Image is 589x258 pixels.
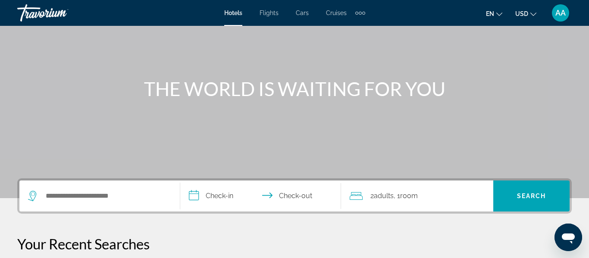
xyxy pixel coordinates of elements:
[260,9,279,16] a: Flights
[180,180,341,211] button: Check in and out dates
[493,180,570,211] button: Search
[19,180,570,211] div: Search widget
[515,10,528,17] span: USD
[17,235,572,252] p: Your Recent Searches
[133,78,456,100] h1: THE WORLD IS WAITING FOR YOU
[515,7,536,20] button: Change currency
[517,193,546,199] span: Search
[296,9,309,16] a: Cars
[370,190,394,202] span: 2
[374,192,394,200] span: Adults
[326,9,347,16] a: Cruises
[549,4,572,22] button: User Menu
[555,224,582,251] iframe: Button to launch messaging window
[355,6,365,20] button: Extra navigation items
[555,9,566,17] span: AA
[400,192,418,200] span: Room
[17,2,103,24] a: Travorium
[224,9,242,16] a: Hotels
[341,180,493,211] button: Travelers: 2 adults, 0 children
[486,10,494,17] span: en
[486,7,502,20] button: Change language
[394,190,418,202] span: , 1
